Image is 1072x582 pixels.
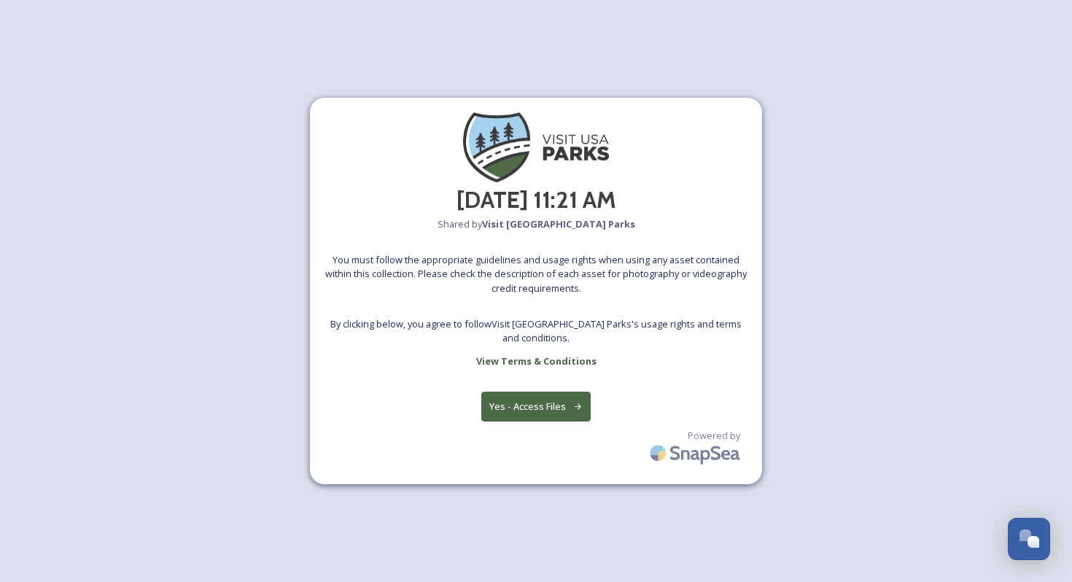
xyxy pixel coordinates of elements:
[482,217,635,230] strong: Visit [GEOGRAPHIC_DATA] Parks
[325,317,747,345] span: By clicking below, you agree to follow Visit [GEOGRAPHIC_DATA] Parks 's usage rights and terms an...
[438,217,635,231] span: Shared by
[463,112,609,182] img: VUP_Horizontal_Color-585x282.png
[688,429,740,443] span: Powered by
[476,352,597,370] a: View Terms & Conditions
[481,392,591,422] button: Yes - Access Files
[325,253,747,295] span: You must follow the appropriate guidelines and usage rights when using any asset contained within...
[476,354,597,368] strong: View Terms & Conditions
[457,182,616,217] h2: [DATE] 11:21 AM
[1008,518,1050,560] button: Open Chat
[645,436,747,470] img: SnapSea Logo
